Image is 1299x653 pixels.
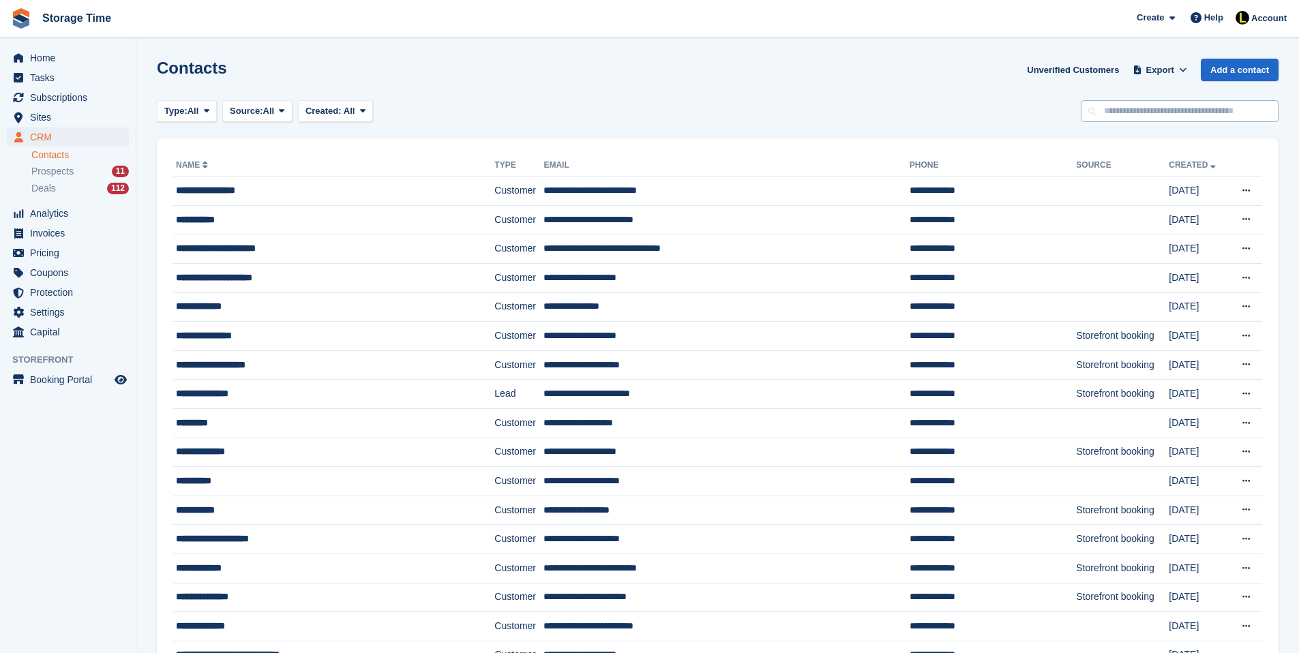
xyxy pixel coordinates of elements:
[30,127,112,147] span: CRM
[30,303,112,322] span: Settings
[494,553,543,583] td: Customer
[1251,12,1287,25] span: Account
[494,612,543,641] td: Customer
[1169,160,1219,170] a: Created
[494,177,543,206] td: Customer
[1146,63,1174,77] span: Export
[494,350,543,380] td: Customer
[30,263,112,282] span: Coupons
[7,108,129,127] a: menu
[1169,177,1228,206] td: [DATE]
[157,100,217,123] button: Type: All
[7,88,129,107] a: menu
[31,165,74,178] span: Prospects
[1169,350,1228,380] td: [DATE]
[113,371,129,388] a: Preview store
[494,496,543,525] td: Customer
[1076,496,1169,525] td: Storefront booking
[30,88,112,107] span: Subscriptions
[31,164,129,179] a: Prospects 11
[1169,438,1228,467] td: [DATE]
[1076,553,1169,583] td: Storefront booking
[1169,553,1228,583] td: [DATE]
[494,525,543,554] td: Customer
[30,243,112,262] span: Pricing
[230,104,263,118] span: Source:
[7,48,129,67] a: menu
[30,322,112,341] span: Capital
[7,303,129,322] a: menu
[1021,59,1124,81] a: Unverified Customers
[1076,380,1169,409] td: Storefront booking
[494,322,543,351] td: Customer
[1130,59,1190,81] button: Export
[494,380,543,409] td: Lead
[494,583,543,612] td: Customer
[7,243,129,262] a: menu
[543,155,909,177] th: Email
[30,108,112,127] span: Sites
[494,234,543,264] td: Customer
[7,322,129,341] a: menu
[1076,583,1169,612] td: Storefront booking
[31,182,56,195] span: Deals
[1201,59,1279,81] a: Add a contact
[7,370,129,389] a: menu
[1169,380,1228,409] td: [DATE]
[7,224,129,243] a: menu
[7,263,129,282] a: menu
[1169,583,1228,612] td: [DATE]
[1169,612,1228,641] td: [DATE]
[298,100,373,123] button: Created: All
[494,205,543,234] td: Customer
[1169,467,1228,496] td: [DATE]
[1137,11,1164,25] span: Create
[910,155,1077,177] th: Phone
[344,106,355,116] span: All
[30,224,112,243] span: Invoices
[31,181,129,196] a: Deals 112
[1076,155,1169,177] th: Source
[494,292,543,322] td: Customer
[1169,408,1228,438] td: [DATE]
[7,68,129,87] a: menu
[31,149,129,162] a: Contacts
[7,127,129,147] a: menu
[494,155,543,177] th: Type
[1236,11,1249,25] img: Laaibah Sarwar
[157,59,227,77] h1: Contacts
[1076,438,1169,467] td: Storefront booking
[37,7,117,29] a: Storage Time
[263,104,275,118] span: All
[112,166,129,177] div: 11
[494,408,543,438] td: Customer
[1076,350,1169,380] td: Storefront booking
[1076,322,1169,351] td: Storefront booking
[30,68,112,87] span: Tasks
[164,104,188,118] span: Type:
[30,204,112,223] span: Analytics
[107,183,129,194] div: 112
[1169,234,1228,264] td: [DATE]
[7,204,129,223] a: menu
[11,8,31,29] img: stora-icon-8386f47178a22dfd0bd8f6a31ec36ba5ce8667c1dd55bd0f319d3a0aa187defe.svg
[188,104,199,118] span: All
[30,370,112,389] span: Booking Portal
[30,48,112,67] span: Home
[1169,292,1228,322] td: [DATE]
[494,263,543,292] td: Customer
[494,467,543,496] td: Customer
[7,283,129,302] a: menu
[1169,263,1228,292] td: [DATE]
[1204,11,1223,25] span: Help
[1169,496,1228,525] td: [DATE]
[305,106,342,116] span: Created:
[176,160,211,170] a: Name
[222,100,293,123] button: Source: All
[494,438,543,467] td: Customer
[12,353,136,367] span: Storefront
[1169,205,1228,234] td: [DATE]
[1169,525,1228,554] td: [DATE]
[30,283,112,302] span: Protection
[1169,322,1228,351] td: [DATE]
